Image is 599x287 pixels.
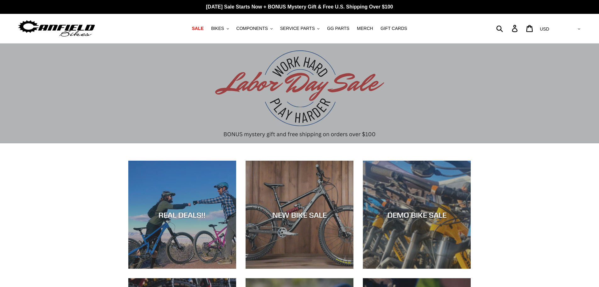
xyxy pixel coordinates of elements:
[128,210,236,219] div: REAL DEALS!!
[363,210,471,219] div: DEMO BIKE SALE
[192,26,203,31] span: SALE
[128,161,236,269] a: REAL DEALS!!
[280,26,315,31] span: SERVICE PARTS
[354,24,376,33] a: MERCH
[500,21,516,35] input: Search
[246,161,353,269] a: NEW BIKE SALE
[324,24,352,33] a: GG PARTS
[277,24,323,33] button: SERVICE PARTS
[233,24,276,33] button: COMPONENTS
[189,24,207,33] a: SALE
[357,26,373,31] span: MERCH
[377,24,410,33] a: GIFT CARDS
[236,26,268,31] span: COMPONENTS
[363,161,471,269] a: DEMO BIKE SALE
[380,26,407,31] span: GIFT CARDS
[208,24,232,33] button: BIKES
[327,26,349,31] span: GG PARTS
[246,210,353,219] div: NEW BIKE SALE
[211,26,224,31] span: BIKES
[17,19,96,38] img: Canfield Bikes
